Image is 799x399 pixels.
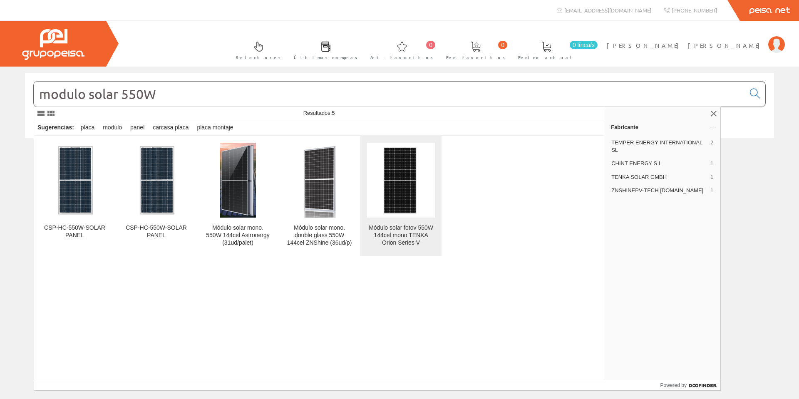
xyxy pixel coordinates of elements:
[194,120,236,135] div: placa montaje
[41,224,109,239] div: CSP-HC-550W-SOLAR PANEL
[22,29,84,60] img: Grupo Peisa
[611,187,707,194] span: ZNSHINEPV-TECH [DOMAIN_NAME]
[294,53,357,62] span: Últimas compras
[25,149,774,156] div: © Grupo Peisa
[564,7,651,14] span: [EMAIL_ADDRESS][DOMAIN_NAME]
[116,136,197,256] a: CSP-HC-550W-SOLAR PANEL CSP-HC-550W-SOLAR PANEL
[34,82,745,107] input: Buscar...
[197,136,278,256] a: Módulo solar mono. 550W 144cel Astronergy (31ud/palet) Módulo solar mono. 550W 144cel Astronergy ...
[236,53,281,62] span: Selectores
[570,41,598,49] span: 0 línea/s
[279,136,360,256] a: Módulo solar mono. double glass 550W 144cel ZNShine (36ud/p) Módulo solar mono. double glass 550W...
[380,143,422,218] img: Módulo solar fotov 550W 144cel mono TENKA Orion Series V
[611,160,707,167] span: CHINT ENERGY S L
[34,122,76,134] div: Sugerencias:
[204,224,272,247] div: Módulo solar mono. 550W 144cel Astronergy (31ud/palet)
[149,120,192,135] div: carcasa placa
[285,224,353,247] div: Módulo solar mono. double glass 550W 144cel ZNShine (36ud/p)
[360,136,442,256] a: Módulo solar fotov 550W 144cel mono TENKA Orion Series V Módulo solar fotov 550W 144cel mono TENK...
[611,139,707,154] span: TEMPER ENERGY INTERNATIONAL SL
[446,53,505,62] span: Ped. favoritos
[122,224,190,239] div: CSP-HC-550W-SOLAR PANEL
[55,143,94,218] img: CSP-HC-550W-SOLAR PANEL
[127,120,148,135] div: panel
[285,35,362,65] a: Últimas compras
[660,380,721,390] a: Powered by
[604,120,720,134] a: Fabricante
[426,41,435,49] span: 0
[607,41,764,50] span: [PERSON_NAME] [PERSON_NAME]
[611,173,707,181] span: TENKA SOLAR GMBH
[228,35,285,65] a: Selectores
[710,173,713,181] span: 1
[710,139,713,154] span: 2
[710,187,713,194] span: 1
[99,120,125,135] div: modulo
[370,53,433,62] span: Art. favoritos
[660,382,687,389] span: Powered by
[303,110,335,116] span: Resultados:
[710,160,713,167] span: 1
[77,120,98,135] div: placa
[299,143,340,218] img: Módulo solar mono. double glass 550W 144cel ZNShine (36ud/p)
[332,110,335,116] span: 5
[34,136,115,256] a: CSP-HC-550W-SOLAR PANEL CSP-HC-550W-SOLAR PANEL
[672,7,717,14] span: [PHONE_NUMBER]
[607,35,785,42] a: [PERSON_NAME] [PERSON_NAME]
[498,41,507,49] span: 0
[220,143,256,218] img: Módulo solar mono. 550W 144cel Astronergy (31ud/palet)
[367,224,435,247] div: Módulo solar fotov 550W 144cel mono TENKA Orion Series V
[518,53,575,62] span: Pedido actual
[136,143,176,218] img: CSP-HC-550W-SOLAR PANEL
